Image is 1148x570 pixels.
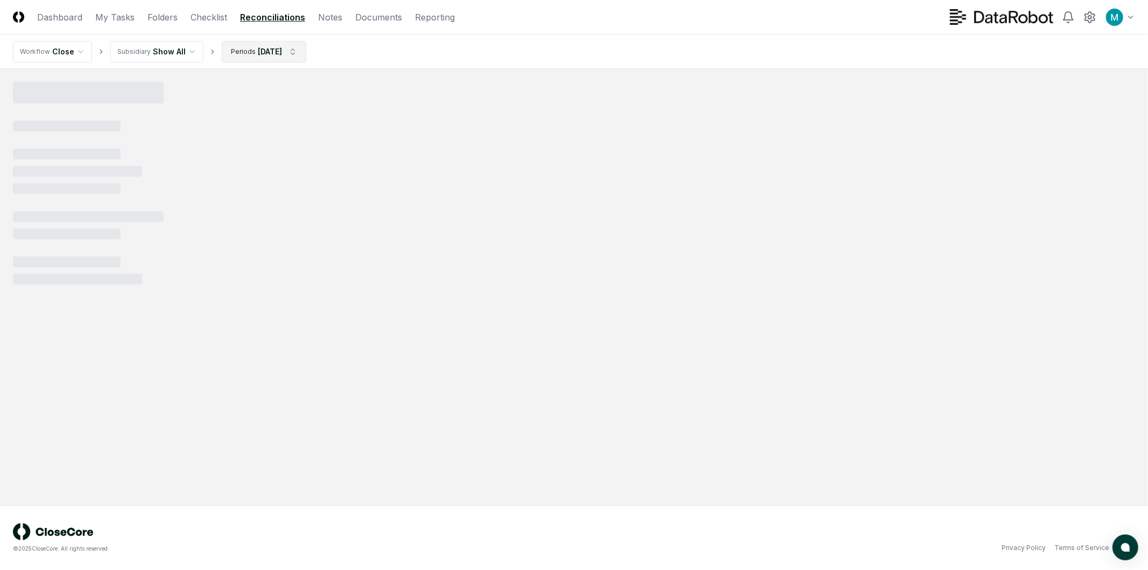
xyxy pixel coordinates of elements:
[1002,543,1046,553] a: Privacy Policy
[1112,534,1138,560] button: atlas-launcher
[20,47,50,57] div: Workflow
[1054,543,1109,553] a: Terms of Service
[147,11,178,24] a: Folders
[355,11,402,24] a: Documents
[13,41,306,62] nav: breadcrumb
[415,11,455,24] a: Reporting
[318,11,342,24] a: Notes
[222,41,306,62] button: Periods[DATE]
[240,11,305,24] a: Reconciliations
[191,11,227,24] a: Checklist
[1106,9,1123,26] img: ACg8ocIk6UVBSJ1Mh_wKybhGNOx8YD4zQOa2rDZHjRd5UfivBFfoWA=s96-c
[13,11,24,23] img: Logo
[37,11,82,24] a: Dashboard
[13,545,574,553] div: © 2025 CloseCore. All rights reserved.
[95,11,135,24] a: My Tasks
[231,47,256,57] div: Periods
[258,46,282,57] div: [DATE]
[950,9,1053,25] img: DataRobot logo
[13,523,94,540] img: logo
[117,47,151,57] div: Subsidiary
